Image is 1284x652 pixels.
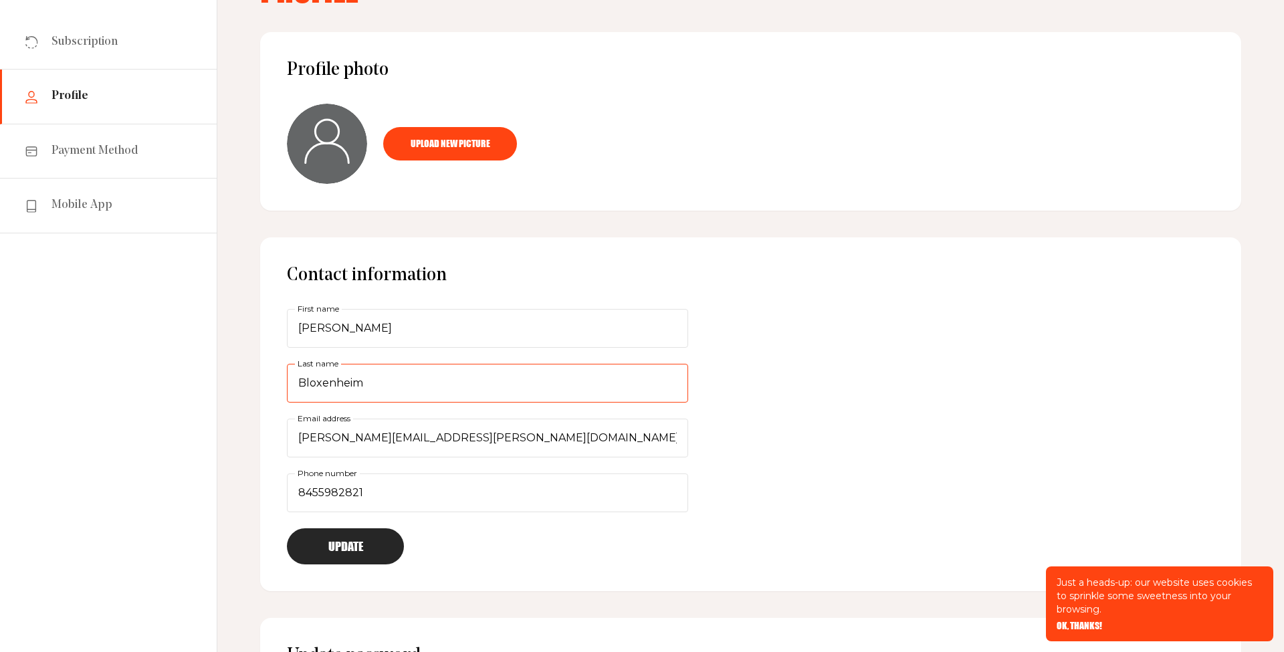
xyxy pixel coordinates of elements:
img: Profile [287,104,367,184]
button: OK, THANKS! [1057,621,1102,631]
span: Profile photo [287,59,1214,82]
label: Last name [295,356,341,371]
label: First name [295,302,342,316]
span: Mobile App [51,197,112,213]
button: Update [287,528,404,564]
label: Email address [295,411,353,426]
input: Last name [287,364,688,403]
span: Contact information [287,266,447,285]
span: Subscription [51,34,118,50]
input: Phone number [287,473,688,512]
span: Payment Method [51,143,138,159]
p: Just a heads-up: our website uses cookies to sprinkle some sweetness into your browsing. [1057,576,1263,616]
label: Phone number [295,466,360,481]
span: Profile [51,88,88,104]
input: First name [287,309,688,348]
input: Email address [287,419,688,457]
